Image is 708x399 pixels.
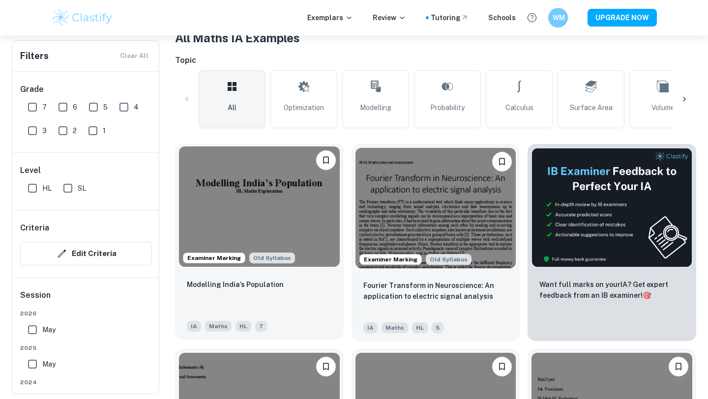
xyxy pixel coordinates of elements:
span: Volume [651,102,675,113]
span: Calculus [505,102,533,113]
h6: Grade [20,84,152,95]
span: Probability [430,102,465,113]
span: 2 [73,125,77,136]
span: Examiner Marking [360,255,421,264]
button: WM [548,8,568,28]
span: Old Syllabus [249,253,295,263]
button: Bookmark [492,152,512,171]
span: Examiner Marking [183,254,245,262]
h6: Criteria [20,222,49,234]
h6: Filters [20,49,49,63]
img: Maths IA example thumbnail: Fourier Transform in Neuroscience: An ap [355,148,516,268]
img: Clastify logo [51,8,114,28]
h1: All Maths IA Examples [175,29,696,47]
span: All [228,102,236,113]
p: Fourier Transform in Neuroscience: An application to electric signal analysis [363,280,508,302]
button: Bookmark [316,357,336,376]
button: Bookmark [316,150,336,170]
span: 6 [73,102,77,113]
p: Review [373,12,406,23]
span: 5 [103,102,108,113]
span: Modelling [360,102,391,113]
span: May [42,359,56,370]
span: Surface Area [570,102,613,113]
span: 2025 [20,343,152,352]
span: HL [42,183,52,194]
span: Maths [205,321,232,332]
p: Modelling India’s Population [187,279,284,290]
span: IA [363,322,378,333]
span: 4 [134,102,139,113]
button: Help and Feedback [524,9,540,26]
button: Bookmark [669,357,688,376]
h6: WM [553,12,564,23]
span: HL [236,321,251,332]
span: SL [78,183,86,194]
span: 7 [42,102,47,113]
span: May [42,324,56,335]
a: Schools [488,12,516,23]
span: 2024 [20,378,152,387]
p: Exemplars [307,12,353,23]
img: Maths IA example thumbnail: Modelling India’s Population [179,146,340,267]
button: UPGRADE NOW [588,9,657,27]
a: ThumbnailWant full marks on yourIA? Get expert feedback from an IB examiner! [528,144,696,341]
h6: Topic [175,55,696,66]
span: 2026 [20,309,152,318]
button: Edit Criteria [20,242,152,265]
div: Although this IA is written for the old math syllabus (last exam in November 2020), the current I... [426,254,472,265]
p: Want full marks on your IA ? Get expert feedback from an IB examiner! [539,279,684,301]
h6: Session [20,289,152,309]
img: Thumbnail [531,148,692,267]
span: 5 [432,322,443,333]
a: Examiner MarkingAlthough this IA is written for the old math syllabus (last exam in November 2020... [175,144,344,341]
span: Maths [382,322,408,333]
div: Although this IA is written for the old math syllabus (last exam in November 2020), the current I... [249,253,295,263]
span: 7 [255,321,267,332]
h6: Level [20,165,152,176]
span: 🎯 [643,291,651,299]
span: IA [187,321,201,332]
span: 1 [103,125,106,136]
span: HL [412,322,428,333]
span: 3 [42,125,47,136]
span: Optimization [284,102,324,113]
button: Bookmark [492,357,512,376]
a: Tutoring [431,12,469,23]
span: Old Syllabus [426,254,472,265]
a: Examiner MarkingAlthough this IA is written for the old math syllabus (last exam in November 2020... [352,144,520,341]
